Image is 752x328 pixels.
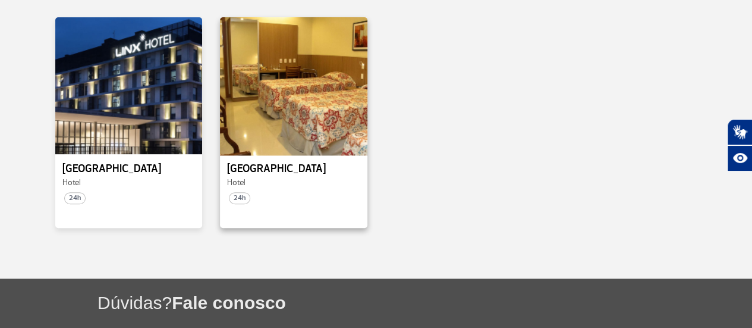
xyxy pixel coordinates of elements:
[97,290,752,315] h1: Dúvidas?
[727,119,752,171] div: Plugin de acessibilidade da Hand Talk.
[227,177,246,188] span: Hotel
[62,163,196,175] p: [GEOGRAPHIC_DATA]
[727,145,752,171] button: Abrir recursos assistivos.
[227,163,360,175] p: [GEOGRAPHIC_DATA]
[229,192,250,204] span: 24h
[727,119,752,145] button: Abrir tradutor de língua de sinais.
[172,293,286,313] span: Fale conosco
[62,177,81,188] span: Hotel
[64,192,86,204] span: 24h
